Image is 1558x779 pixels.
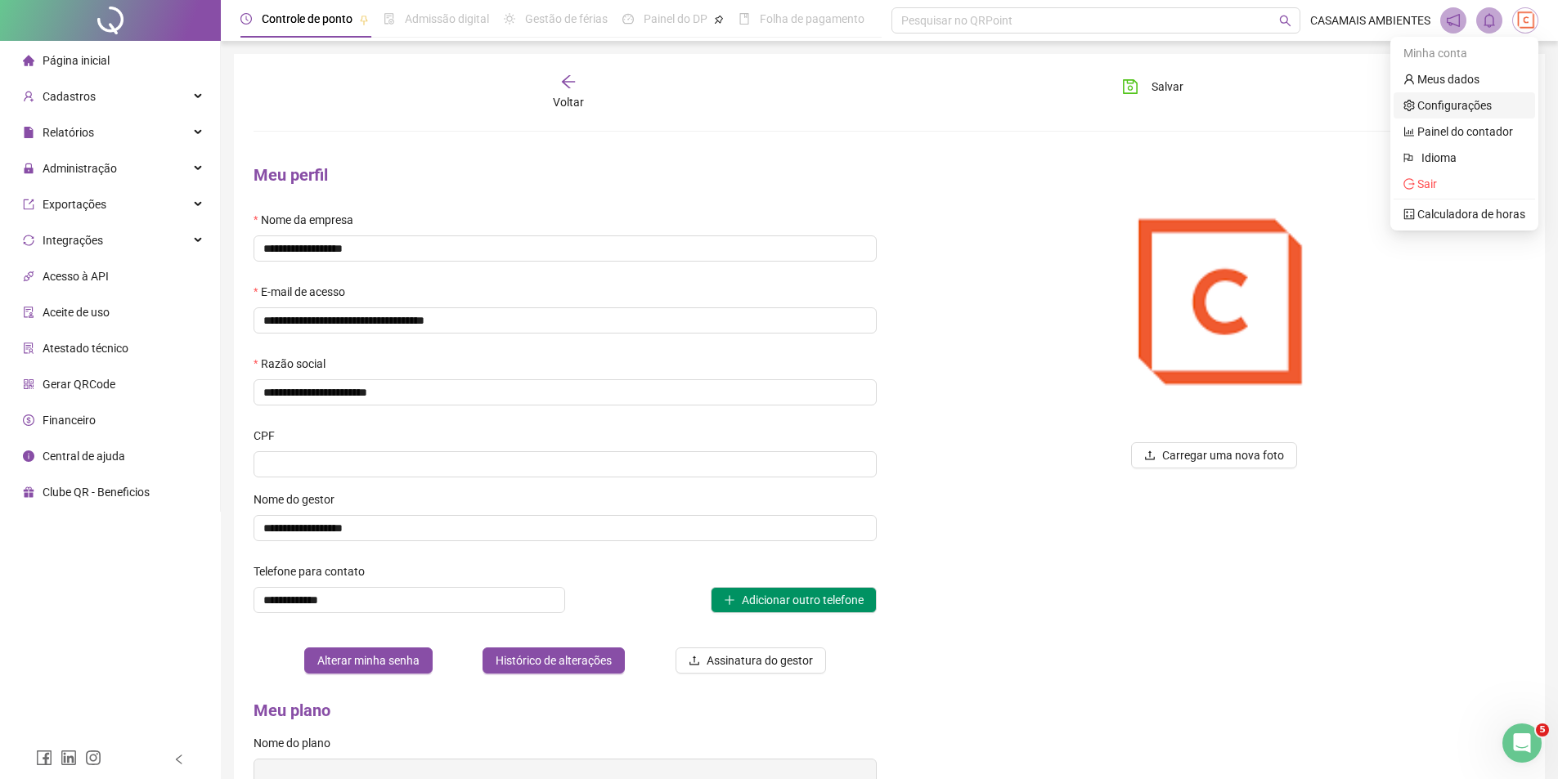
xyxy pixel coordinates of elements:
[23,307,34,318] span: audit
[43,342,128,355] span: Atestado técnico
[496,651,612,669] span: Histórico de alterações
[23,378,34,390] span: qrcode
[1403,208,1525,221] a: calculator Calculadora de horas
[240,13,252,25] span: clock-circle
[23,235,34,246] span: sync
[553,96,584,109] span: Voltar
[23,163,34,174] span: lock
[23,199,34,210] span: export
[724,594,735,606] span: plus
[254,427,285,445] label: CPF
[1482,13,1497,28] span: bell
[1403,178,1415,190] span: logout
[760,12,864,25] span: Folha de pagamento
[384,13,395,25] span: file-done
[43,378,115,391] span: Gerar QRCode
[23,450,34,462] span: info-circle
[707,651,813,669] span: Assinatura do gestor
[676,647,826,674] button: Assinatura do gestor
[23,91,34,102] span: user-add
[525,12,608,25] span: Gestão de férias
[43,234,103,247] span: Integrações
[43,126,94,139] span: Relatórios
[1513,8,1538,33] img: 65236
[1446,13,1461,28] span: notification
[1279,15,1291,27] span: search
[43,54,110,67] span: Página inicial
[23,271,34,282] span: api
[173,754,185,765] span: left
[61,750,77,766] span: linkedin
[689,655,700,666] span: upload
[43,414,96,427] span: Financeiro
[1403,73,1479,86] a: user Meus dados
[85,750,101,766] span: instagram
[23,342,34,354] span: solution
[742,591,864,609] span: Adicionar outro telefone
[43,198,106,211] span: Exportações
[711,587,877,613] button: plusAdicionar outro telefone
[254,562,375,580] label: Telefone para contato
[504,13,515,25] span: sun
[1110,74,1196,100] button: Salvar
[1144,450,1156,461] span: upload
[43,306,110,319] span: Aceite de uso
[43,450,125,463] span: Central de ajuda
[1417,177,1437,190] span: Sair
[739,13,750,25] span: book
[1131,442,1297,468] button: uploadCarregar uma nova foto
[1092,185,1336,428] img: 65236
[1403,149,1415,167] span: flag
[1152,78,1183,96] span: Salvar
[23,127,34,138] span: file
[304,647,433,674] button: Alterar minha senha
[359,15,369,25] span: pushpin
[1122,78,1138,95] span: save
[254,699,877,722] h4: Meu plano
[43,90,96,103] span: Cadastros
[1421,149,1515,167] span: Idioma
[43,162,117,175] span: Administração
[254,734,341,752] label: Nome do plano
[23,414,34,426] span: dollar
[1403,125,1513,138] a: bar-chart Painel do contador
[254,355,336,373] label: Razão social
[254,211,364,229] label: Nome da empresa
[1536,723,1549,736] span: 5
[1310,11,1430,29] span: CASAMAIS AMBIENTES
[714,15,724,25] span: pushpin
[43,486,150,499] span: Clube QR - Beneficios
[1394,40,1535,66] div: Minha conta
[644,12,707,25] span: Painel do DP
[622,13,634,25] span: dashboard
[1403,99,1492,112] a: setting Configurações
[560,74,577,90] span: arrow-left
[405,12,489,25] span: Admissão digital
[43,270,109,283] span: Acesso à API
[262,12,352,25] span: Controle de ponto
[254,163,877,186] h4: Meu perfil
[23,55,34,66] span: home
[254,490,345,508] label: Nome do gestor
[1162,446,1284,464] span: Carregar uma nova foto
[483,647,625,674] button: Histórico de alterações
[1502,723,1542,763] iframe: Intercom live chat
[254,283,356,301] label: E-mail de acesso
[36,750,52,766] span: facebook
[317,651,420,669] span: Alterar minha senha
[23,486,34,498] span: gift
